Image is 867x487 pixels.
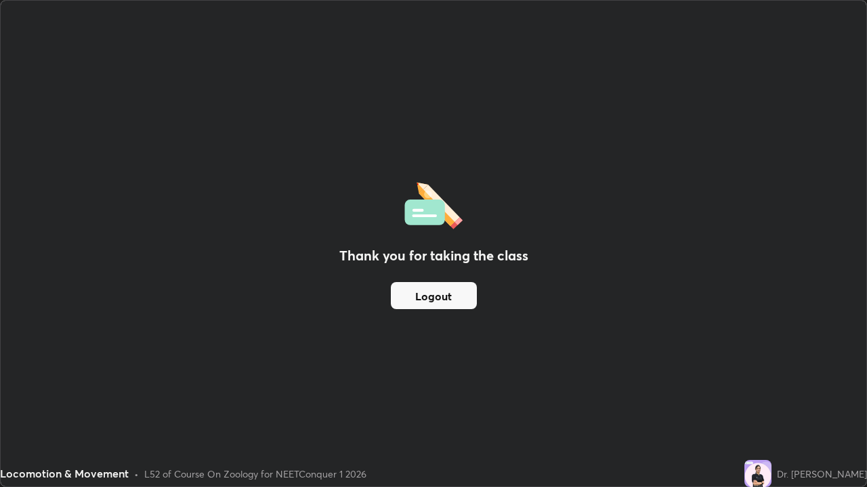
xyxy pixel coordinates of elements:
[144,467,366,481] div: L52 of Course On Zoology for NEETConquer 1 2026
[134,467,139,481] div: •
[744,460,771,487] img: 6adb0a404486493ea7c6d2c8fdf53f74.jpg
[777,467,867,481] div: Dr. [PERSON_NAME]
[339,246,528,266] h2: Thank you for taking the class
[391,282,477,309] button: Logout
[404,178,463,229] img: offlineFeedback.1438e8b3.svg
